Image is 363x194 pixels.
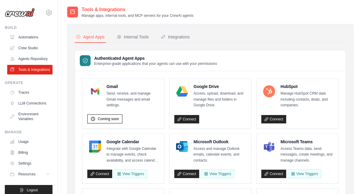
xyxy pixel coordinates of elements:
[5,130,52,135] div: Manage
[117,34,149,40] div: Internal Tools
[7,32,52,42] a: Automations
[176,85,188,97] img: Google Drive Logo
[106,139,159,145] h4: Google Calendar
[98,117,119,121] span: Coming soon
[7,109,52,124] a: Environment Variables
[106,91,159,108] p: Send, receive, and manage Gmail messages and email settings.
[280,146,333,164] p: Access Teams data, send messages, create meetings, and manage channels.
[7,159,52,168] a: Settings
[7,54,52,64] a: Agents Repository
[174,170,199,178] a: Connect
[27,188,38,192] span: Logout
[280,139,333,145] h4: Microsoft Teams
[160,32,191,43] button: Integrations
[82,13,193,18] p: Manage apps, internal tools, and MCP servers for your CrewAI agents
[7,88,52,97] a: Traces
[87,170,112,178] a: Connect
[89,85,101,97] img: Gmail Logo
[193,91,246,108] p: Access, upload, download, and manage files and folders in Google Drive.
[193,83,246,89] h4: Google Drive
[263,141,275,153] img: Microsoft Teams Logo
[263,85,275,97] img: HubSpot Logo
[106,83,159,89] h4: Gmail
[7,99,52,108] a: LLM Connections
[7,65,52,74] a: Tools & Integrations
[280,91,333,108] p: Manage HubSpot CRM data including contacts, deals, and companies.
[94,61,217,66] p: Enterprise-grade applications that your agents can use with your permissions
[7,43,52,53] a: Crew Studio
[94,55,217,61] h3: Authenticated Agent Apps
[288,169,321,178] : View Triggers
[89,141,101,153] img: Google Calendar Logo
[193,146,246,164] p: Access and manage Outlook emails, calendar events, and contacts.
[106,146,159,164] p: Integrate with Google Calendar to manage events, check availability, and access calendar data.
[7,137,52,147] a: Usage
[75,32,106,43] button: Agent Apps
[7,148,52,157] a: Billing
[115,32,150,43] button: Internal Tools
[114,169,147,178] button: View Triggers
[193,139,246,145] h4: Microsoft Outlook
[76,34,105,40] div: Agent Apps
[82,6,193,13] h2: Tools & Integrations
[174,115,199,123] a: Connect
[18,172,35,177] span: Resources
[201,169,234,178] : View Triggers
[7,169,52,179] button: Resources
[161,34,190,40] div: Integrations
[5,80,52,85] div: Operate
[5,25,52,30] div: Build
[261,170,286,178] a: Connect
[5,8,35,17] img: Logo
[261,115,286,123] a: Connect
[280,83,333,89] h4: HubSpot
[176,141,188,153] img: Microsoft Outlook Logo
